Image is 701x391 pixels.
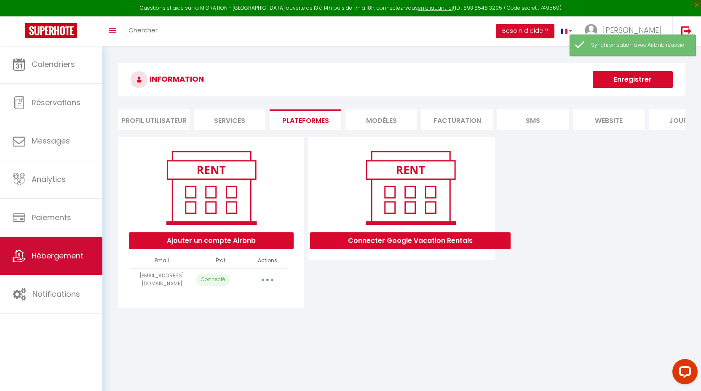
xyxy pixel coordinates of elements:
img: rent.png [357,147,464,228]
th: État [193,253,248,268]
p: Connecté [196,274,230,286]
span: Paiements [32,212,71,223]
button: Enregistrer [593,71,673,88]
a: en cliquant ici [418,4,453,11]
a: Chercher [122,16,164,46]
span: Analytics [32,174,66,184]
span: Hébergement [32,250,83,261]
li: website [573,109,645,130]
span: Chercher [128,26,158,35]
span: [PERSON_NAME] [603,25,662,35]
th: Email [131,253,193,268]
img: rent.png [158,147,265,228]
h3: INFORMATION [118,63,685,96]
span: Notifications [32,289,80,299]
button: Ajouter un compte Airbnb [129,232,294,249]
td: [EMAIL_ADDRESS][DOMAIN_NAME] [131,268,193,291]
span: Réservations [32,97,80,108]
li: Facturation [421,109,493,130]
span: Messages [32,136,70,146]
iframe: LiveChat chat widget [666,356,701,391]
li: Profil Utilisateur [118,109,190,130]
img: ... [585,24,597,37]
li: Services [194,109,265,130]
li: MODÈLES [345,109,417,130]
li: SMS [497,109,569,130]
th: Actions [248,253,287,268]
li: Plateformes [270,109,341,130]
img: Super Booking [25,23,77,38]
button: Besoin d'aide ? [496,24,554,38]
button: Connecter Google Vacation Rentals [310,232,511,249]
span: Calendriers [32,59,75,69]
img: logout [681,26,692,36]
a: ... [PERSON_NAME] [578,16,672,46]
div: Synchronisation avec Airbnb réussie [591,41,687,49]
